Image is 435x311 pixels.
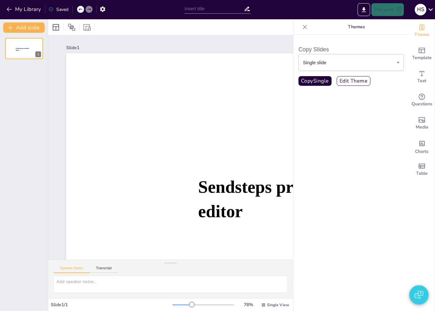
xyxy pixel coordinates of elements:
button: h s [415,3,426,16]
div: Add charts and graphs [409,135,435,158]
div: Get real-time input from your audience [409,89,435,112]
div: Add images, graphics, shapes or video [409,112,435,135]
div: Add text boxes [409,66,435,89]
h6: Copy Slides [298,45,404,54]
div: Saved [49,6,68,13]
button: Speaker Notes [53,266,90,273]
div: Single slide [298,54,404,71]
span: Text [417,77,426,84]
button: CopySingle [298,76,332,86]
div: Resize presentation [82,22,92,32]
div: 78 % [241,302,256,308]
div: Slide 1 / 1 [51,302,173,308]
button: My Library [5,4,44,14]
button: Add slide [3,22,45,33]
span: Sendsteps presentation editor [16,48,29,51]
button: Edit Theme [337,76,371,86]
div: Add a table [409,158,435,181]
span: Table [416,170,428,177]
span: Template [412,54,432,61]
div: Layout [51,22,61,32]
span: Questions [412,101,432,108]
div: Add ready made slides [409,42,435,66]
span: Charts [415,148,429,155]
button: Export to PowerPoint [358,3,370,16]
span: Theme [414,31,429,38]
span: Single View [267,302,289,307]
div: 1 [35,51,41,57]
input: Insert title [184,4,244,13]
button: Present [371,3,404,16]
div: h s [415,4,426,15]
div: 1 [5,38,43,59]
p: Themes [310,19,403,35]
span: Position [68,23,75,31]
button: Transcript [90,266,118,273]
span: Media [416,124,428,131]
div: Change the overall theme [409,19,435,42]
span: Sendsteps presentation editor [198,177,369,221]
